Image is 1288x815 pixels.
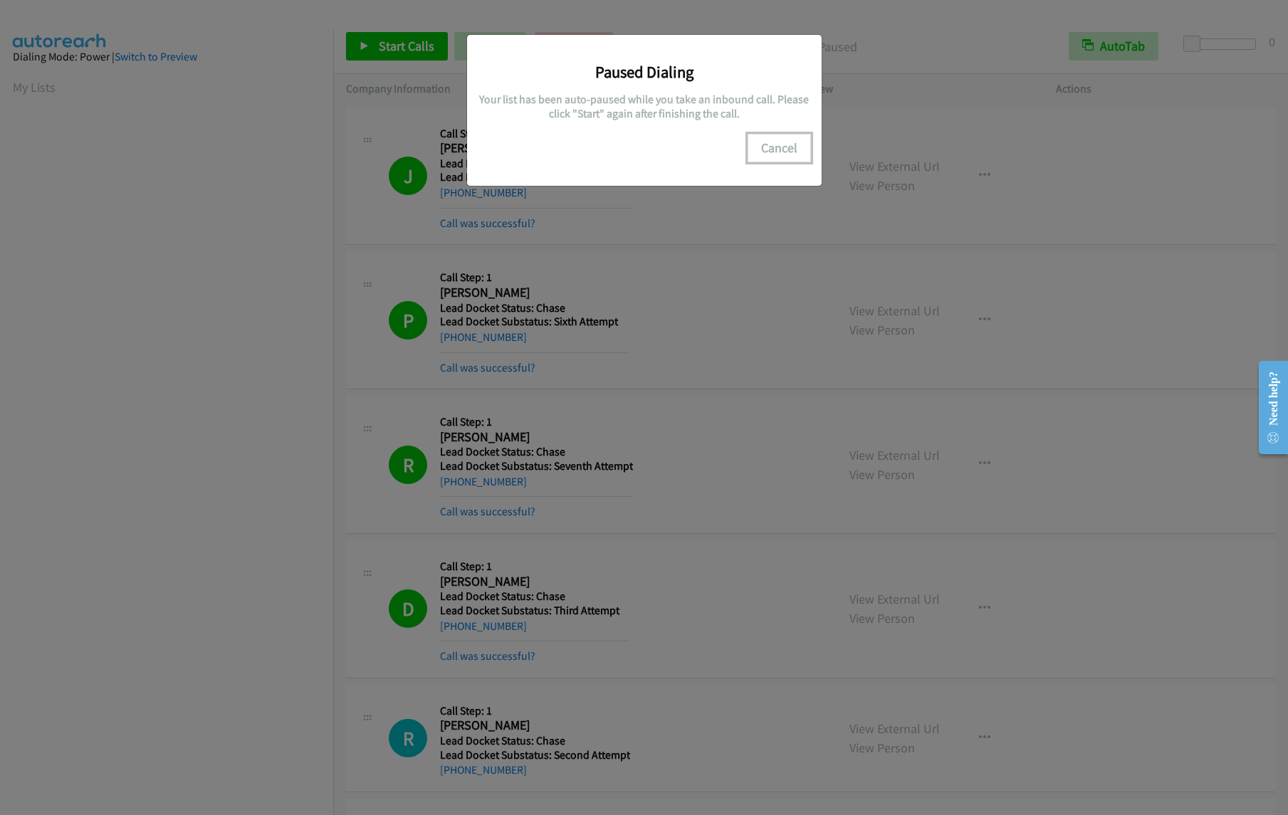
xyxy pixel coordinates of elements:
iframe: Resource Center [1247,351,1288,464]
button: Cancel [748,134,811,162]
h3: Paused Dialing [478,62,811,82]
h5: Your list has been auto-paused while you take an inbound call. Please click "Start" again after f... [478,93,811,120]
